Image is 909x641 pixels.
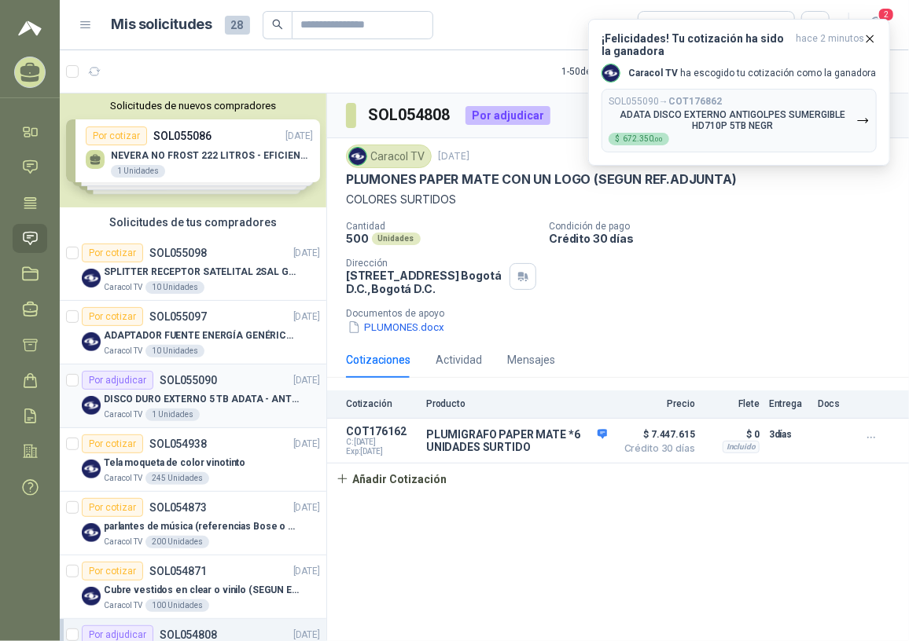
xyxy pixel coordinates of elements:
p: ha escogido tu cotización como la ganadora [628,67,876,80]
div: Por cotizar [82,498,143,517]
span: $ 7.447.615 [616,425,695,444]
p: parlantes de música (referencias Bose o Alexa) CON MARCACION 1 LOGO (Mas datos en el adjunto) [104,519,300,534]
a: Por cotizarSOL055097[DATE] Company LogoADAPTADOR FUENTE ENERGÍA GENÉRICO 24V 1ACaracol TV10 Unidades [60,301,326,364]
div: 10 Unidades [145,281,204,294]
div: 1 - 50 de 171 [561,59,658,84]
button: Añadir Cotización [327,463,456,495]
p: Docs [818,398,849,409]
span: 672.350 [623,135,663,143]
h3: SOL054808 [369,103,453,127]
button: Solicitudes de nuevos compradores [66,100,320,112]
p: COLORES SURTIDOS [346,191,890,208]
p: $ 0 [705,425,760,444]
p: PLUMONES PAPER MATE CON UN LOGO (SEGUN REF.ADJUNTA) [346,171,737,188]
a: Por cotizarSOL054873[DATE] Company Logoparlantes de música (referencias Bose o Alexa) CON MARCACI... [60,492,326,555]
p: COT176162 [346,425,417,438]
p: SOL054873 [149,502,207,513]
p: Dirección [346,258,503,269]
p: SPLITTER RECEPTOR SATELITAL 2SAL GT-SP21 [104,265,300,280]
img: Company Logo [82,523,101,542]
p: Entrega [769,398,808,409]
div: Solicitudes de tus compradores [60,207,326,237]
p: Caracol TV [104,599,142,612]
p: SOL054871 [149,566,207,577]
img: Company Logo [82,269,101,288]
img: Company Logo [82,587,101,606]
div: Por cotizar [82,307,143,326]
img: Company Logo [349,148,366,165]
a: Por cotizarSOL054938[DATE] Company LogoTela moqueta de color vinotintoCaracol TV245 Unidades [60,428,326,492]
p: SOL055090 [160,375,217,386]
img: Logo peakr [18,19,42,38]
p: [STREET_ADDRESS] Bogotá D.C. , Bogotá D.C. [346,269,503,295]
img: Company Logo [82,396,101,415]
button: 2 [862,11,890,39]
p: Producto [426,398,607,409]
p: Cantidad [346,221,536,232]
button: SOL055090→COT176862ADATA DISCO EXTERNO ANTIGOLPES SUMERGIBLE HD710P 5TB NEGR$672.350,00 [602,89,877,152]
p: [DATE] [293,246,320,261]
div: Incluido [723,441,760,453]
b: COT176862 [668,96,722,107]
span: ,00 [653,136,663,143]
span: search [272,19,283,30]
p: SOL054808 [160,629,217,640]
p: Caracol TV [104,345,142,357]
div: 100 Unidades [145,599,209,612]
p: SOL054938 [149,438,207,449]
div: Por adjudicar [82,371,153,390]
p: DISCO DURO EXTERNO 5 TB ADATA - ANTIGOLPES [104,392,300,407]
div: Mensajes [507,351,555,368]
p: Caracol TV [104,408,142,421]
h1: Mis solicitudes [112,13,212,36]
b: Caracol TV [628,68,678,79]
p: Caracol TV [104,536,142,548]
button: ¡Felicidades! Tu cotización ha sido la ganadorahace 2 minutos Company LogoCaracol TV ha escogido ... [588,19,890,166]
p: Cotización [346,398,417,409]
p: [DATE] [438,149,469,164]
div: Por cotizar [82,244,143,262]
p: SOL055097 [149,311,207,322]
p: Tela moqueta de color vinotinto [104,456,245,471]
p: Crédito 30 días [549,232,903,245]
div: Por adjudicar [466,106,550,125]
p: PLUMIGRAFO PAPER MATE *6 UNIDADES SURTIDO [426,428,607,453]
p: [DATE] [293,564,320,579]
button: PLUMONES.docx [346,319,446,335]
p: Precio [616,398,695,409]
a: Por cotizarSOL055098[DATE] Company LogoSPLITTER RECEPTOR SATELITAL 2SAL GT-SP21Caracol TV10 Unidades [60,237,326,301]
p: Flete [705,398,760,409]
a: Por cotizarSOL054871[DATE] Company LogoCubre vestidos en clear o vinilo (SEGUN ESPECIFICACIONES D... [60,555,326,619]
img: Company Logo [82,332,101,351]
p: [DATE] [293,310,320,324]
span: 2 [878,7,895,22]
div: Todas [648,16,681,34]
p: SOL055090 → [609,96,722,108]
div: 200 Unidades [145,536,209,548]
p: [DATE] [293,373,320,388]
p: Cubre vestidos en clear o vinilo (SEGUN ESPECIFICACIONES DEL ADJUNTO) [104,583,300,598]
p: 500 [346,232,369,245]
img: Company Logo [602,64,620,82]
p: 3 días [769,425,808,444]
div: Por cotizar [82,562,143,581]
span: Exp: [DATE] [346,447,417,456]
p: [DATE] [293,437,320,452]
p: ADAPTADOR FUENTE ENERGÍA GENÉRICO 24V 1A [104,328,300,343]
span: 28 [225,16,250,35]
div: Actividad [436,351,482,368]
span: C: [DATE] [346,438,417,447]
a: Por adjudicarSOL055090[DATE] Company LogoDISCO DURO EXTERNO 5 TB ADATA - ANTIGOLPESCaracol TV1 Un... [60,364,326,428]
div: 10 Unidades [145,345,204,357]
div: Por cotizar [82,434,143,453]
div: 245 Unidades [145,472,209,485]
h3: ¡Felicidades! Tu cotización ha sido la ganadora [602,32,789,57]
img: Company Logo [82,460,101,478]
div: Caracol TV [346,145,432,168]
div: Cotizaciones [346,351,410,368]
div: Unidades [372,233,421,245]
span: Crédito 30 días [616,444,695,453]
span: hace 2 minutos [796,32,864,57]
div: $ [609,133,669,145]
p: Caracol TV [104,281,142,294]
